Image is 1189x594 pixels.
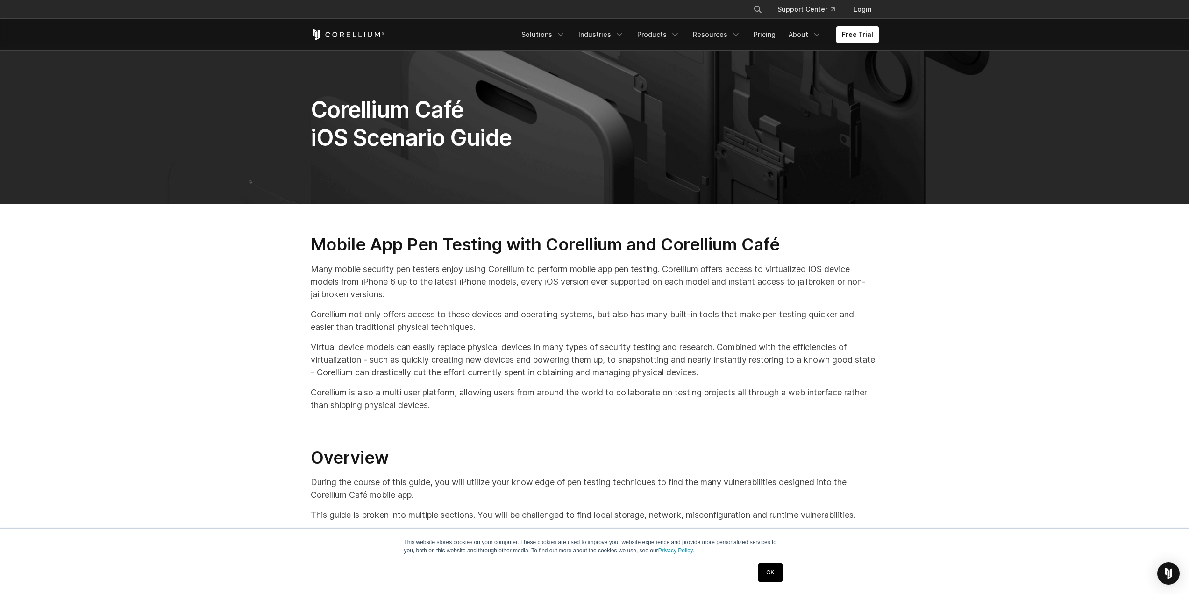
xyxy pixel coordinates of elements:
[632,26,685,43] a: Products
[783,26,827,43] a: About
[846,1,879,18] a: Login
[311,234,879,255] h2: Mobile App Pen Testing with Corellium and Corellium Café
[311,29,385,40] a: Corellium Home
[311,447,879,468] h2: Overview
[1157,562,1180,585] div: Open Intercom Messenger
[516,26,571,43] a: Solutions
[311,263,879,301] p: Many mobile security pen testers enjoy using Corellium to perform mobile app pen testing. Corelli...
[311,341,879,379] p: Virtual device models can easily replace physical devices in many types of security testing and r...
[658,547,694,554] a: Privacy Policy.
[311,308,879,333] p: Corellium not only offers access to these devices and operating systems, but also has many built-...
[311,476,879,501] p: During the course of this guide, you will utilize your knowledge of pen testing techniques to fin...
[749,1,766,18] button: Search
[311,96,512,151] span: Corellium Café iOS Scenario Guide
[311,508,879,521] p: This guide is broken into multiple sections. You will be challenged to find local storage, networ...
[516,26,879,43] div: Navigation Menu
[758,563,782,582] a: OK
[742,1,879,18] div: Navigation Menu
[311,386,879,411] p: Corellium is also a multi user platform, allowing users from around the world to collaborate on t...
[573,26,630,43] a: Industries
[404,538,785,555] p: This website stores cookies on your computer. These cookies are used to improve your website expe...
[748,26,781,43] a: Pricing
[687,26,746,43] a: Resources
[836,26,879,43] a: Free Trial
[770,1,842,18] a: Support Center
